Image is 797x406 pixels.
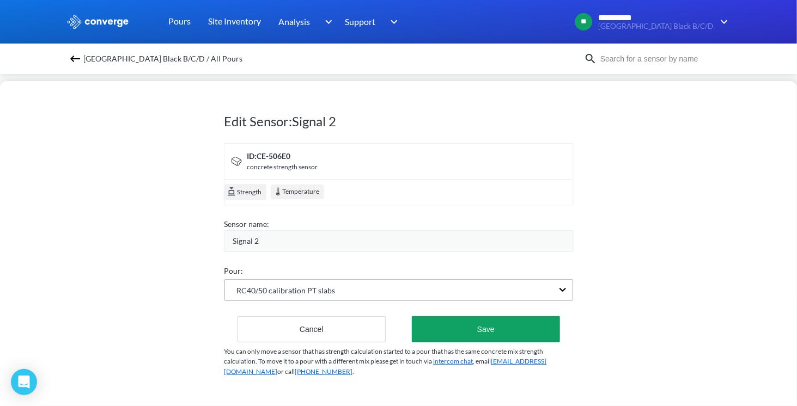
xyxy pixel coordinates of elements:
button: Save [412,316,559,342]
div: ID: CE-506E0 [247,150,318,162]
p: You can only move a sensor that has strength calculation started to a pour that has the same conc... [224,347,573,377]
a: [EMAIL_ADDRESS][DOMAIN_NAME] [224,357,547,376]
span: Support [345,15,376,28]
input: Search for a sensor by name [597,53,729,65]
img: downArrow.svg [384,15,401,28]
img: icon-search.svg [584,52,597,65]
img: downArrow.svg [318,15,335,28]
img: temperature.svg [273,187,283,196]
span: Signal 2 [233,235,259,247]
div: Open Intercom Messenger [11,369,37,395]
span: Strength [236,187,262,198]
img: cube.svg [227,186,236,196]
span: RC40/50 calibration PT slabs [225,285,336,297]
img: signal-icon.svg [230,155,243,168]
span: [GEOGRAPHIC_DATA] Black B/C/D / All Pours [84,51,243,66]
div: concrete strength sensor [247,162,318,173]
h1: Edit Sensor: Signal 2 [224,113,573,130]
img: downArrow.svg [714,15,731,28]
button: Cancel [238,316,386,342]
div: Pour: [224,265,573,277]
a: [PHONE_NUMBER] [295,367,353,376]
span: [GEOGRAPHIC_DATA] Black B/C/D [599,22,714,30]
img: backspace.svg [69,52,82,65]
div: Temperature [271,184,324,199]
img: logo_ewhite.svg [66,15,130,29]
div: Sensor name: [224,218,573,230]
span: Analysis [279,15,311,28]
a: intercom chat [434,357,473,365]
